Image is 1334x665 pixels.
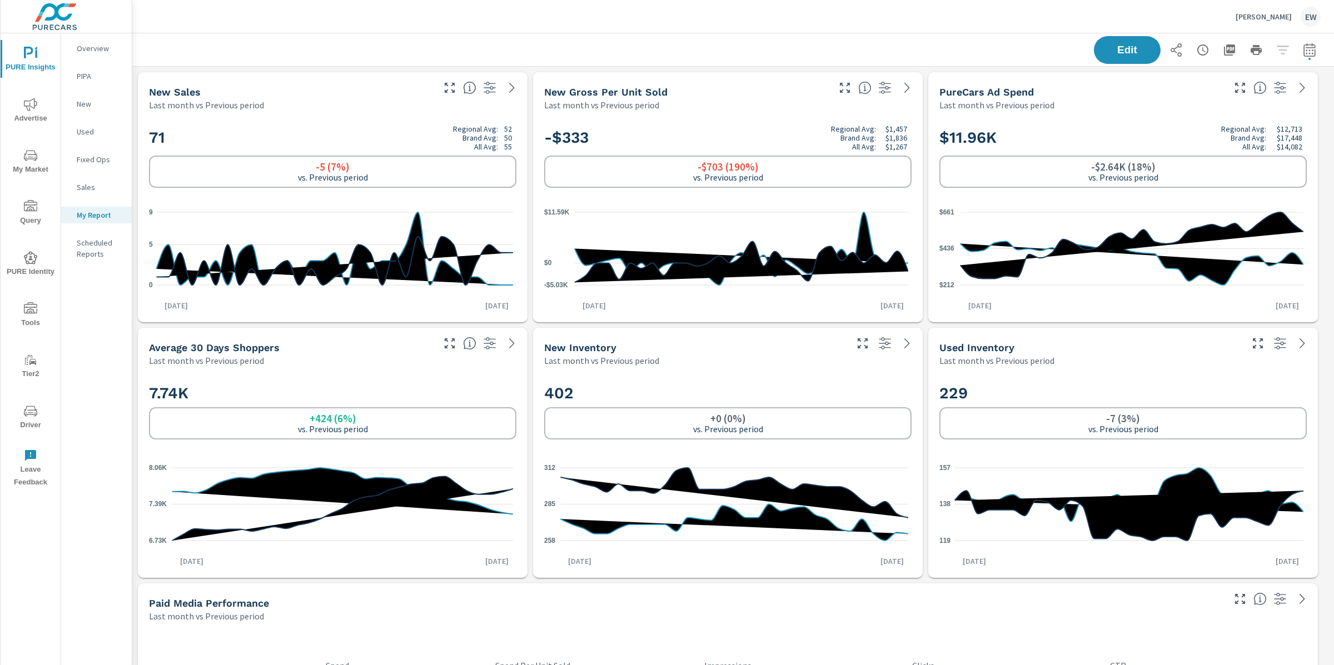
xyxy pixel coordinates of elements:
[77,43,123,54] p: Overview
[873,300,912,311] p: [DATE]
[939,208,954,216] text: $661
[61,68,132,84] div: PIPA
[1277,133,1302,142] p: $17,448
[939,244,954,252] text: $436
[4,47,57,74] span: PURE Insights
[1,33,61,493] div: nav menu
[4,353,57,381] span: Tier2
[149,500,167,508] text: 7.39K
[1091,161,1156,172] h6: -$2.64K (18%)
[544,208,570,216] text: $11.59K
[157,300,196,311] p: [DATE]
[149,342,280,353] h5: Average 30 Days Shoppers
[453,124,498,133] p: Regional Avg:
[504,124,512,133] p: 52
[61,151,132,168] div: Fixed Ops
[939,500,950,508] text: 138
[939,342,1014,353] h5: Used Inventory
[698,161,759,172] h6: -$703 (190%)
[1268,300,1307,311] p: [DATE]
[1088,424,1158,434] p: vs. Previous period
[149,208,153,216] text: 9
[4,449,57,489] span: Leave Feedback
[149,609,264,623] p: Last month vs Previous period
[503,79,521,97] a: See more details in report
[298,424,368,434] p: vs. Previous period
[316,161,350,172] h6: -5 (7%)
[149,597,269,609] h5: Paid Media Performance
[544,98,659,112] p: Last month vs Previous period
[544,86,668,98] h5: New Gross Per Unit Sold
[544,259,552,267] text: $0
[298,172,368,182] p: vs. Previous period
[149,536,167,544] text: 6.73K
[1231,133,1266,142] p: Brand Avg:
[149,383,516,403] h2: 7.74K
[1293,590,1311,608] a: See more details in report
[77,126,123,137] p: Used
[4,404,57,432] span: Driver
[1277,142,1302,151] p: $14,082
[939,354,1054,367] p: Last month vs Previous period
[61,179,132,196] div: Sales
[1301,7,1321,27] div: EW
[1249,334,1267,352] button: Make Fullscreen
[310,413,356,424] h6: +424 (6%)
[885,124,907,133] p: $1,457
[77,209,123,221] p: My Report
[477,556,516,567] p: [DATE]
[693,424,763,434] p: vs. Previous period
[854,334,872,352] button: Make Fullscreen
[840,133,876,142] p: Brand Avg:
[172,556,211,567] p: [DATE]
[149,98,264,112] p: Last month vs Previous period
[1088,172,1158,182] p: vs. Previous period
[939,86,1034,98] h5: PureCars Ad Spend
[544,463,555,471] text: 312
[1277,124,1302,133] p: $12,713
[149,241,153,248] text: 5
[1293,334,1311,352] a: See more details in report
[149,86,201,98] h5: New Sales
[960,300,999,311] p: [DATE]
[4,149,57,176] span: My Market
[61,234,132,262] div: Scheduled Reports
[544,500,555,508] text: 285
[61,40,132,57] div: Overview
[504,133,512,142] p: 50
[831,124,876,133] p: Regional Avg:
[939,281,954,288] text: $212
[462,133,498,142] p: Brand Avg:
[693,172,763,182] p: vs. Previous period
[4,251,57,278] span: PURE Identity
[61,123,132,140] div: Used
[575,300,614,311] p: [DATE]
[1231,79,1249,97] button: Make Fullscreen
[77,98,123,109] p: New
[61,207,132,223] div: My Report
[4,302,57,329] span: Tools
[1242,142,1266,151] p: All Avg:
[463,337,476,350] span: A rolling 30 day total of daily Shoppers on the dealership website, averaged over the selected da...
[939,536,950,544] text: 119
[710,413,746,424] h6: +0 (0%)
[1165,39,1187,61] button: Share Report
[149,124,516,151] h2: 71
[1268,556,1307,567] p: [DATE]
[1293,79,1311,97] a: See more details in report
[898,79,916,97] a: See more details in report
[898,334,916,352] a: See more details in report
[477,300,516,311] p: [DATE]
[939,124,1307,151] h2: $11.96K
[939,463,950,471] text: 157
[1253,592,1267,606] span: Understand performance metrics over the selected time range.
[504,142,512,151] p: 55
[939,383,1307,403] h2: 229
[4,98,57,125] span: Advertise
[4,200,57,227] span: Query
[544,342,616,353] h5: New Inventory
[1298,39,1321,61] button: Select Date Range
[474,142,498,151] p: All Avg:
[503,334,521,352] a: See more details in report
[1221,124,1266,133] p: Regional Avg:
